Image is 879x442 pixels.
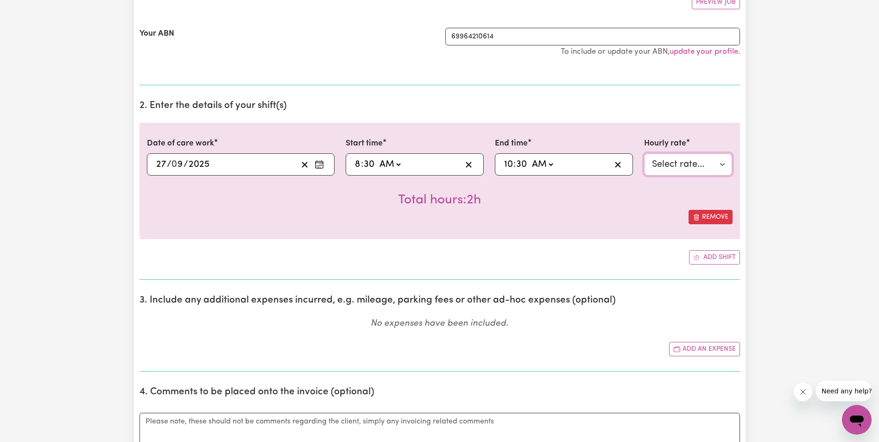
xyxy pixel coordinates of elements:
[361,159,363,170] span: :
[398,194,481,207] span: Total hours worked: 2 hours
[495,138,528,150] label: End time
[139,295,740,306] h2: 3. Include any additional expenses incurred, e.g. mileage, parking fees or other ad-hoc expenses ...
[561,48,740,56] small: To include or update your ABN, .
[172,158,183,171] input: --
[139,100,740,112] h2: 2. Enter the details of your shift(s)
[354,158,361,171] input: --
[156,158,167,171] input: --
[167,159,171,170] span: /
[363,158,375,171] input: --
[188,158,210,171] input: ----
[297,158,312,171] button: Clear date
[816,381,872,401] iframe: Message from company
[644,138,686,150] label: Hourly rate
[689,210,733,224] button: Remove this shift
[139,386,740,398] h2: 4. Comments to be placed onto the invoice (optional)
[794,383,812,401] iframe: Close message
[669,342,740,356] button: Add another expense
[6,6,56,14] span: Need any help?
[670,48,738,56] a: update your profile
[504,158,513,171] input: --
[139,28,174,40] label: Your ABN
[513,159,516,170] span: :
[371,319,508,328] em: No expenses have been included.
[312,158,327,171] button: Enter the date of care work
[842,405,872,435] iframe: Button to launch messaging window
[147,138,214,150] label: Date of care work
[171,160,177,169] span: 0
[689,250,740,265] button: Add another shift
[183,159,188,170] span: /
[346,138,383,150] label: Start time
[516,158,527,171] input: --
